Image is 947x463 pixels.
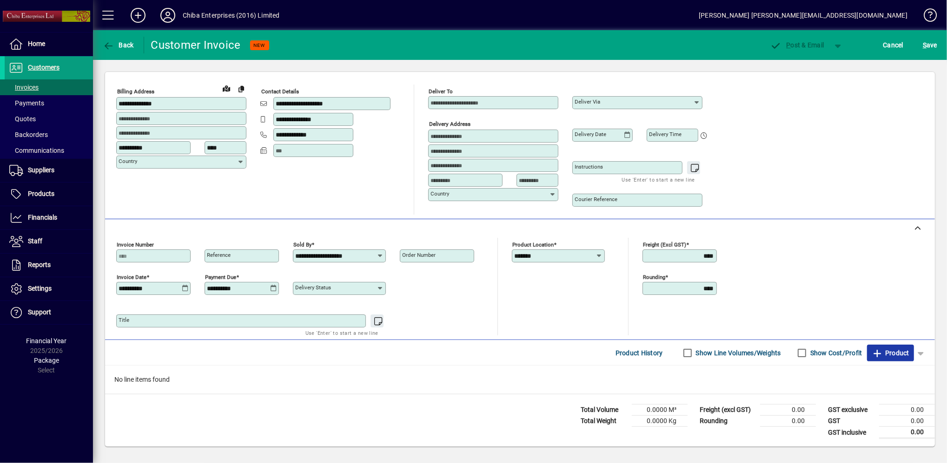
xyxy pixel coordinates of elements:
a: Home [5,33,93,56]
mat-label: Freight (excl GST) [643,241,686,248]
span: Customers [28,64,60,71]
button: Profile [153,7,183,24]
span: P [787,41,791,49]
mat-label: Country [430,190,449,197]
a: Communications [5,143,93,158]
mat-label: Delivery date [575,131,606,137]
button: Cancel [881,37,906,53]
span: NEW [254,42,265,48]
mat-hint: Use 'Enter' to start a new line [305,327,378,338]
a: Quotes [5,111,93,127]
button: Post & Email [766,37,829,53]
span: Products [28,190,54,197]
td: GST inclusive [823,427,879,438]
mat-label: Order number [402,252,436,258]
span: Invoices [9,84,39,91]
div: No line items found [105,365,935,394]
span: ave [923,38,937,52]
td: Total Volume [576,404,632,416]
div: Customer Invoice [151,38,241,52]
a: Support [5,301,93,324]
span: Product [872,346,909,360]
mat-label: Invoice number [117,241,154,248]
mat-label: Delivery status [295,284,331,291]
span: Quotes [9,115,36,123]
mat-label: Title [119,317,129,323]
mat-label: Deliver To [429,88,453,95]
a: View on map [219,81,234,96]
td: 0.0000 M³ [632,404,688,416]
a: Invoices [5,79,93,95]
mat-label: Product location [512,241,554,248]
mat-label: Payment due [205,274,236,280]
span: Payments [9,99,44,107]
td: GST [823,416,879,427]
a: Payments [5,95,93,111]
td: 0.0000 Kg [632,416,688,427]
button: Back [100,37,136,53]
mat-hint: Use 'Enter' to start a new line [622,174,695,185]
span: Cancel [883,38,904,52]
span: Product History [616,346,663,360]
mat-label: Reference [207,252,231,258]
a: Suppliers [5,159,93,182]
button: Add [123,7,153,24]
button: Product History [612,345,667,361]
mat-label: Courier Reference [575,196,617,202]
mat-label: Rounding [643,274,665,280]
app-page-header-button: Back [93,37,144,53]
span: Staff [28,237,42,245]
button: Copy to Delivery address [234,81,249,96]
mat-label: Sold by [293,241,311,248]
a: Knowledge Base [917,2,935,32]
a: Reports [5,254,93,277]
td: GST exclusive [823,404,879,416]
td: Freight (excl GST) [695,404,760,416]
span: Support [28,308,51,316]
div: Chiba Enterprises (2016) Limited [183,8,280,23]
mat-label: Deliver via [575,98,600,105]
span: Reports [28,261,51,268]
td: 0.00 [879,404,935,416]
span: Backorders [9,131,48,138]
span: Settings [28,285,52,292]
span: Communications [9,147,64,154]
label: Show Line Volumes/Weights [694,348,781,358]
span: Package [34,357,59,364]
a: Financials [5,206,93,229]
span: Financials [28,214,57,221]
button: Product [867,345,914,361]
a: Products [5,183,93,206]
mat-label: Delivery time [649,131,682,137]
span: S [923,41,927,49]
span: ost & Email [770,41,824,49]
label: Show Cost/Profit [808,348,862,358]
a: Staff [5,230,93,253]
mat-label: Invoice date [117,274,146,280]
span: Back [103,41,134,49]
button: Save [921,37,940,53]
mat-label: Country [119,158,137,164]
a: Settings [5,277,93,300]
td: 0.00 [760,416,816,427]
div: [PERSON_NAME] [PERSON_NAME][EMAIL_ADDRESS][DOMAIN_NAME] [699,8,907,23]
mat-label: Instructions [575,163,603,170]
a: Backorders [5,127,93,143]
td: 0.00 [879,427,935,438]
span: Home [28,40,45,47]
td: Rounding [695,416,760,427]
td: Total Weight [576,416,632,427]
td: 0.00 [879,416,935,427]
td: 0.00 [760,404,816,416]
span: Suppliers [28,166,54,174]
span: Financial Year [26,337,67,345]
